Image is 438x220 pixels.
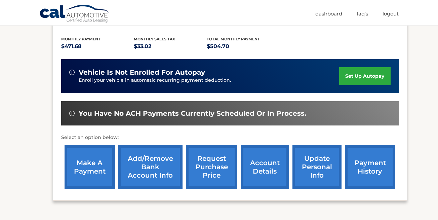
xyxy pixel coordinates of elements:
[207,42,280,51] p: $504.70
[383,8,399,19] a: Logout
[79,109,306,118] span: You have no ACH payments currently scheduled or in process.
[339,67,390,85] a: set up autopay
[61,134,399,142] p: Select an option below:
[292,145,342,189] a: update personal info
[207,37,260,41] span: Total Monthly Payment
[134,42,207,51] p: $33.02
[118,145,183,189] a: Add/Remove bank account info
[186,145,237,189] a: request purchase price
[357,8,368,19] a: FAQ's
[61,42,134,51] p: $471.68
[79,77,340,84] p: Enroll your vehicle in automatic recurring payment deduction.
[69,111,75,116] img: alert-white.svg
[134,37,175,41] span: Monthly sales Tax
[39,4,110,24] a: Cal Automotive
[315,8,342,19] a: Dashboard
[79,68,205,77] span: vehicle is not enrolled for autopay
[69,70,75,75] img: alert-white.svg
[65,145,115,189] a: make a payment
[345,145,395,189] a: payment history
[61,37,101,41] span: Monthly Payment
[241,145,289,189] a: account details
